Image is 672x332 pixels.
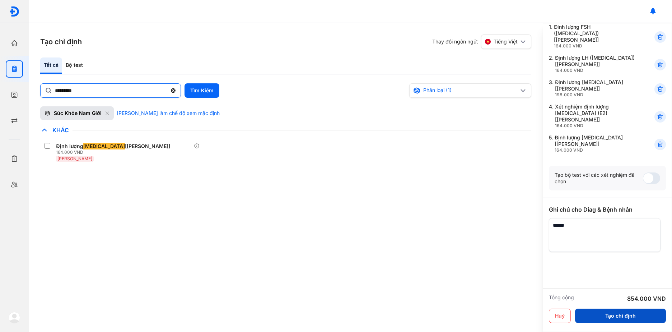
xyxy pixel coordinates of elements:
[494,38,518,45] span: Tiếng Việt
[549,294,574,303] div: Tổng cộng
[62,57,87,74] div: Bộ test
[117,110,220,116] div: [PERSON_NAME] làm chế độ xem mặc định
[555,92,637,98] div: 198.000 VND
[83,143,125,149] span: [MEDICAL_DATA]
[40,57,62,74] div: Tất cả
[56,149,173,155] div: 164.000 VND
[554,24,637,49] div: Đinh lượng FSH ([MEDICAL_DATA]) [[PERSON_NAME]]
[555,123,637,129] div: 164.000 VND
[555,147,637,153] div: 164.000 VND
[549,24,637,49] div: 1.
[9,6,20,17] img: logo
[555,79,637,98] div: Định lượng [MEDICAL_DATA] [[PERSON_NAME]]
[185,83,219,98] button: Tìm Kiếm
[54,110,102,116] div: Sức Khỏe Nam Giới
[549,205,666,214] div: Ghi chú cho Diag & Bệnh nhân
[49,126,73,134] span: Khác
[555,134,637,153] div: Định lượng [MEDICAL_DATA] [[PERSON_NAME]]
[432,34,531,49] div: Thay đổi ngôn ngữ:
[549,55,637,73] div: 2.
[549,79,637,98] div: 3.
[549,309,571,323] button: Huỷ
[549,134,637,153] div: 5.
[554,43,637,49] div: 164.000 VND
[555,172,643,185] div: Tạo bộ test với các xét nghiệm đã chọn
[9,312,20,323] img: logo
[549,103,637,129] div: 4.
[57,156,92,161] span: [PERSON_NAME]
[555,103,637,129] div: Xét nghiệm định lượng [MEDICAL_DATA] (E2) [[PERSON_NAME]]
[555,55,637,73] div: Định lượng LH ([MEDICAL_DATA]) [[PERSON_NAME]]
[413,87,519,94] div: Phân loại (1)
[627,294,666,303] div: 854.000 VND
[40,37,82,47] h3: Tạo chỉ định
[555,68,637,73] div: 164.000 VND
[56,143,170,149] div: Định lượng [[PERSON_NAME]]
[575,309,666,323] button: Tạo chỉ định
